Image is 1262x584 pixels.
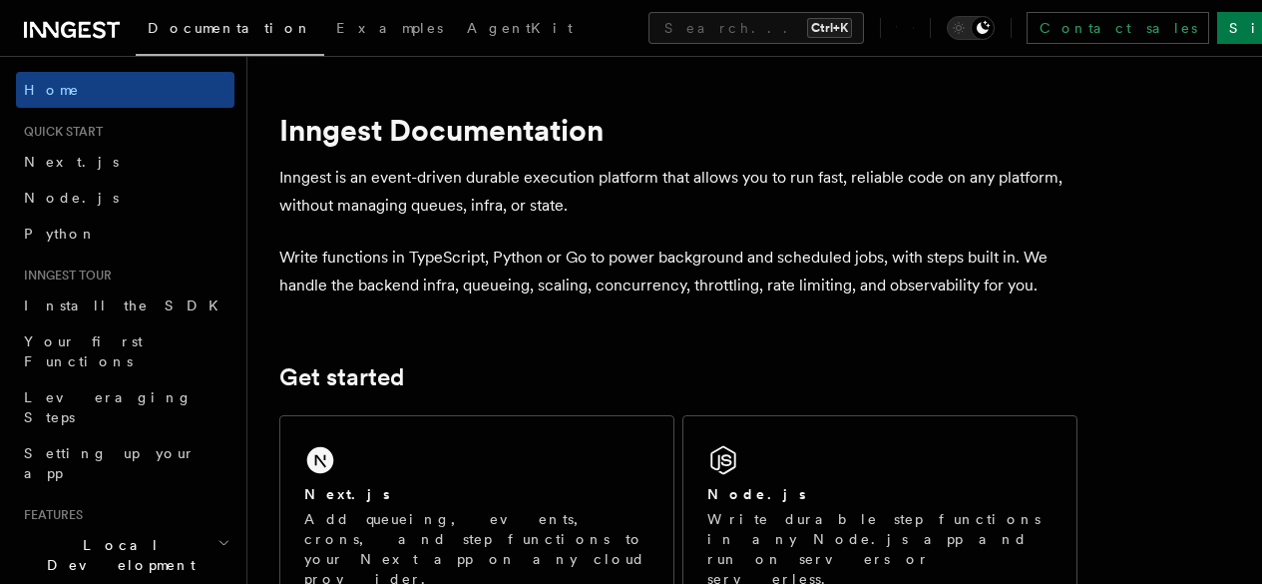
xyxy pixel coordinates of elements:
span: AgentKit [467,20,573,36]
span: Home [24,80,80,100]
a: Leveraging Steps [16,379,234,435]
span: Node.js [24,190,119,206]
p: Write functions in TypeScript, Python or Go to power background and scheduled jobs, with steps bu... [279,244,1077,299]
a: Next.js [16,144,234,180]
span: Python [24,226,97,242]
span: Inngest tour [16,268,112,284]
span: Install the SDK [24,297,230,313]
span: Quick start [16,124,103,140]
button: Toggle dark mode [947,16,995,40]
a: Node.js [16,180,234,216]
a: Your first Functions [16,323,234,379]
a: Home [16,72,234,108]
span: Local Development [16,535,217,575]
span: Setting up your app [24,445,196,481]
h1: Inngest Documentation [279,112,1077,148]
h2: Next.js [304,484,390,504]
span: Your first Functions [24,333,143,369]
h2: Node.js [707,484,806,504]
span: Examples [336,20,443,36]
span: Leveraging Steps [24,389,193,425]
a: Get started [279,363,404,391]
kbd: Ctrl+K [807,18,852,38]
span: Documentation [148,20,312,36]
button: Local Development [16,527,234,583]
a: AgentKit [455,6,585,54]
p: Inngest is an event-driven durable execution platform that allows you to run fast, reliable code ... [279,164,1077,220]
span: Next.js [24,154,119,170]
button: Search...Ctrl+K [648,12,864,44]
a: Setting up your app [16,435,234,491]
a: Contact sales [1027,12,1209,44]
a: Python [16,216,234,252]
a: Install the SDK [16,288,234,323]
a: Documentation [136,6,324,56]
span: Features [16,507,83,523]
a: Examples [324,6,455,54]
